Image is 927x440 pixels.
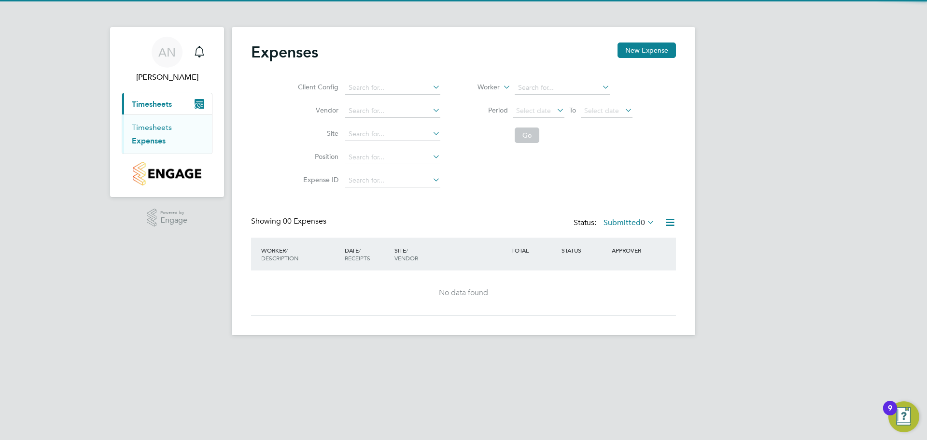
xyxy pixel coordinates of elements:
button: Open Resource Center, 9 new notifications [888,401,919,432]
label: Site [295,129,338,138]
button: New Expense [618,43,676,58]
label: Client Config [295,83,338,91]
div: No data found [261,288,666,298]
input: Search for... [345,151,440,164]
input: Search for... [515,81,610,95]
div: TOTAL [509,241,559,259]
button: Timesheets [122,93,212,114]
span: / [406,246,408,254]
div: Timesheets [122,114,212,154]
div: APPROVER [609,241,660,259]
a: Powered byEngage [147,209,188,227]
a: Timesheets [132,123,172,132]
span: Select date [516,106,551,115]
div: 9 [888,408,892,421]
label: Vendor [295,106,338,114]
div: WORKER [259,241,342,267]
span: 0 [641,218,645,227]
span: AN [158,46,176,58]
a: Go to home page [122,162,212,185]
div: STATUS [559,241,609,259]
input: Search for... [345,104,440,118]
span: Timesheets [132,99,172,109]
div: DATE [342,241,393,267]
div: Showing [251,216,328,227]
label: Period [464,106,508,114]
span: Ashley Niven [122,71,212,83]
span: RECEIPTS [345,254,370,262]
span: Powered by [160,209,187,217]
input: Search for... [345,174,440,187]
a: AN[PERSON_NAME] [122,37,212,83]
label: Position [295,152,338,161]
div: Status: [574,216,657,230]
span: DESCRIPTION [261,254,298,262]
img: smartmanagedsolutions-logo-retina.png [133,162,201,185]
span: To [566,104,579,116]
span: Select date [584,106,619,115]
span: 00 Expenses [283,216,326,226]
span: Engage [160,216,187,225]
a: Expenses [132,136,166,145]
div: SITE [392,241,509,267]
input: Search for... [345,81,440,95]
span: VENDOR [394,254,418,262]
button: Go [515,128,539,143]
label: Expense ID [295,175,338,184]
label: Submitted [604,218,655,227]
span: / [359,246,361,254]
input: Search for... [345,128,440,141]
span: / [286,246,288,254]
nav: Main navigation [110,27,224,197]
label: Worker [456,83,500,92]
h2: Expenses [251,43,318,62]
